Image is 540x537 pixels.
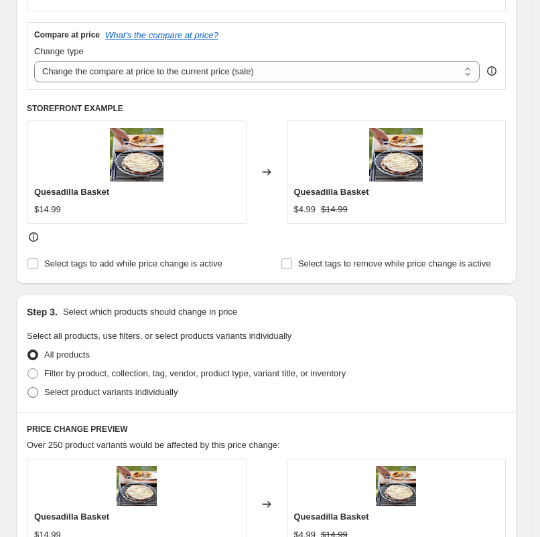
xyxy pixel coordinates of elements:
[34,203,61,216] div: $14.99
[294,187,369,197] span: Quesadilla Basket
[485,64,498,78] div: help
[34,46,84,56] span: Change type
[34,512,109,522] span: Quesadilla Basket
[63,305,237,319] p: Select which products should change in price
[369,128,423,181] img: Quesadilla--Basket-Steven-Raichlen-1659981046_80x.jpg
[44,387,178,397] span: Select product variants individually
[298,258,491,268] span: Select tags to remove while price change is active
[34,187,109,197] span: Quesadilla Basket
[117,466,157,506] img: Quesadilla--Basket-Steven-Raichlen-1659981046_80x.jpg
[34,29,100,40] h3: Compare at price
[44,368,346,378] span: Filter by product, collection, tag, vendor, product type, variant title, or inventory
[27,424,506,435] h6: PRICE CHANGE PREVIEW
[44,258,222,268] span: Select tags to add while price change is active
[27,305,58,319] h2: Step 3.
[376,466,416,506] img: Quesadilla--Basket-Steven-Raichlen-1659981046_80x.jpg
[27,103,506,114] h6: STOREFRONT EXAMPLE
[110,128,163,181] img: Quesadilla--Basket-Steven-Raichlen-1659981046_80x.jpg
[294,203,316,216] div: $4.99
[44,350,90,360] span: All products
[27,440,280,450] span: Over 250 product variants would be affected by this price change:
[294,512,369,522] span: Quesadilla Basket
[105,30,218,40] button: What's the compare at price?
[27,331,291,341] span: Select all products, use filters, or select products variants individually
[321,203,348,216] strike: $14.99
